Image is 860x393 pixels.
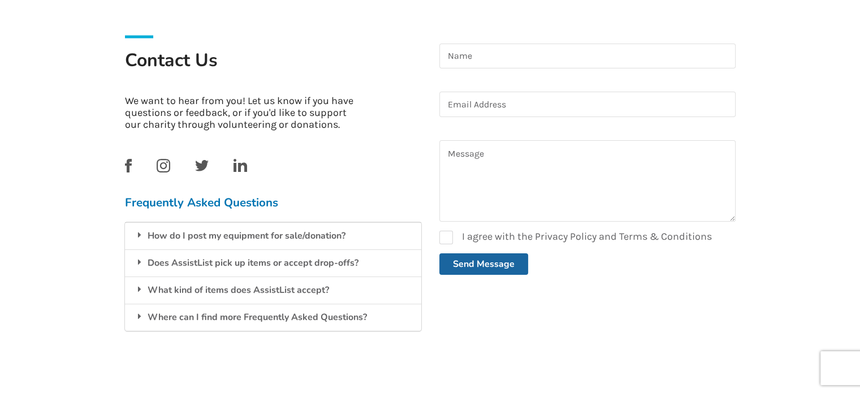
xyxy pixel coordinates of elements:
input: Email Address [439,92,736,117]
div: What kind of items does AssistList accept? [125,277,421,304]
div: Where can I find more Frequently Asked Questions? [125,304,421,331]
h3: Frequently Asked Questions [125,195,421,210]
div: Does AssistList pick up items or accept drop-offs? [125,249,421,277]
h1: Contact Us [125,49,421,86]
img: twitter_link [195,160,209,171]
button: Send Message [439,253,528,275]
img: linkedin_link [234,159,247,172]
div: How do I post my equipment for sale/donation? [125,222,421,249]
label: I agree with the Privacy Policy and Terms & Conditions [439,231,712,244]
img: facebook_link [125,159,132,172]
img: instagram_link [157,159,170,172]
input: Name [439,44,736,69]
p: We want to hear from you! Let us know if you have questions or feedback, or if you'd like to supp... [125,95,362,131]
